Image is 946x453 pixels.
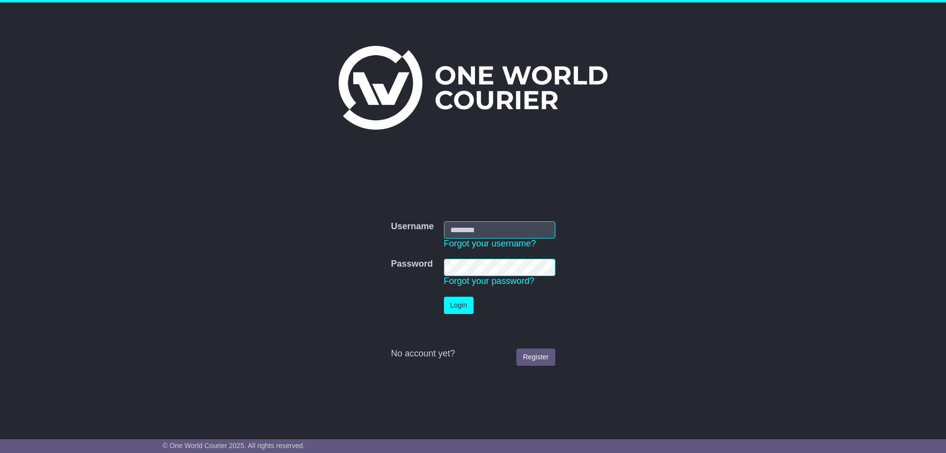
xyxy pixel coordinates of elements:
a: Register [516,348,555,366]
button: Login [444,297,473,314]
span: © One World Courier 2025. All rights reserved. [163,442,305,450]
label: Username [391,221,434,232]
a: Forgot your username? [444,239,536,248]
a: Forgot your password? [444,276,535,286]
label: Password [391,259,433,270]
div: No account yet? [391,348,555,359]
img: One World [338,46,608,130]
